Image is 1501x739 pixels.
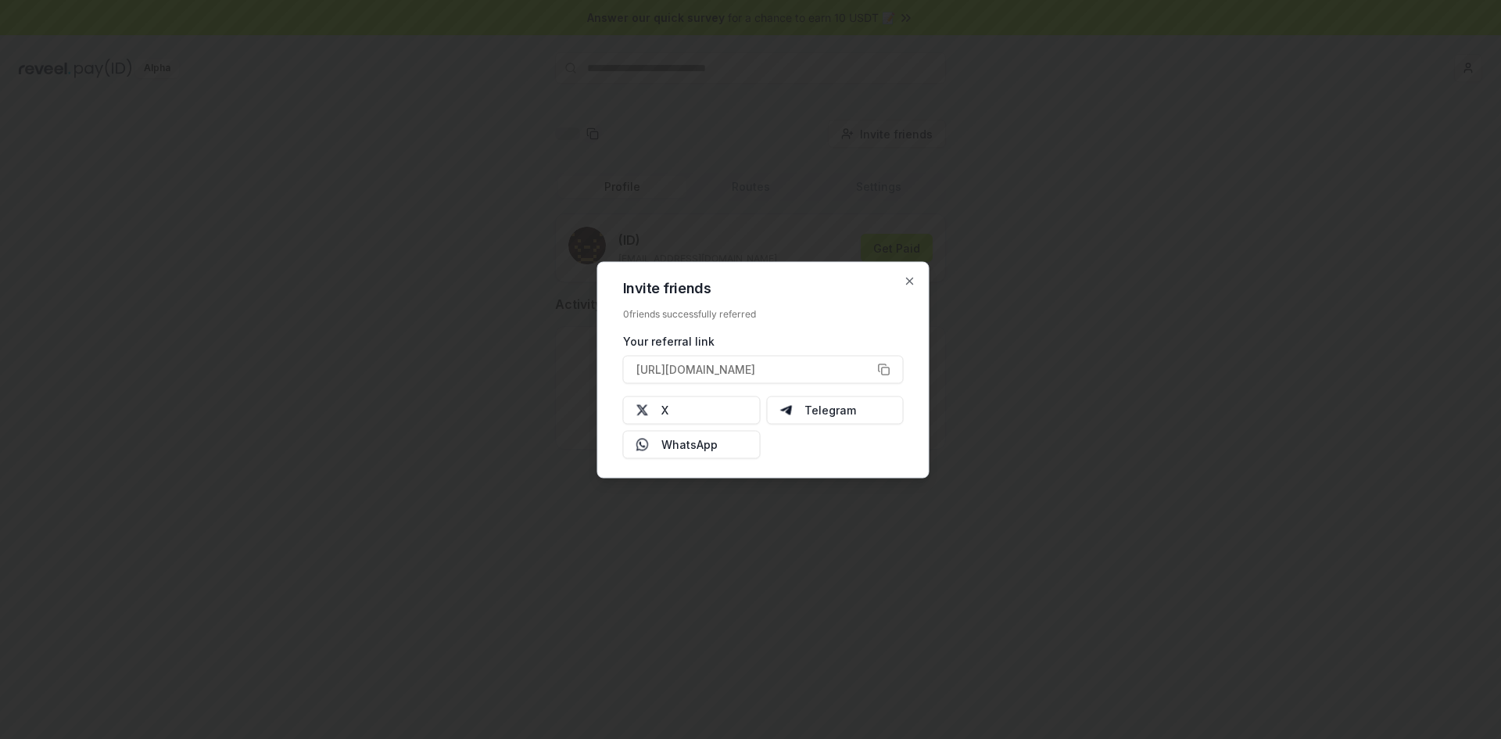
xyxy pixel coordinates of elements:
button: Telegram [766,396,904,424]
div: 0 friends successfully referred [623,307,904,320]
span: [URL][DOMAIN_NAME] [636,361,755,378]
img: Whatsapp [636,438,649,450]
img: Telegram [779,404,792,416]
button: X [623,396,761,424]
img: X [636,404,649,416]
div: Your referral link [623,332,904,349]
button: [URL][DOMAIN_NAME] [623,355,904,383]
h2: Invite friends [623,281,904,295]
button: WhatsApp [623,430,761,458]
